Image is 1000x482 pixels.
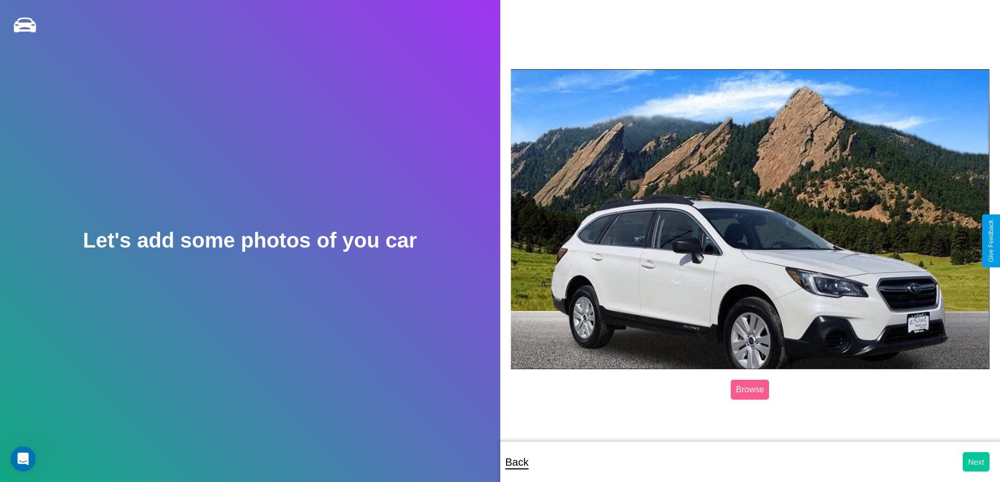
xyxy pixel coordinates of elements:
label: Browse [731,380,769,400]
iframe: Intercom live chat [10,446,36,472]
div: Give Feedback [987,220,995,262]
p: Back [506,453,529,472]
button: Next [963,452,990,472]
img: posted [511,69,990,369]
h2: Let's add some photos of you car [83,229,417,252]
